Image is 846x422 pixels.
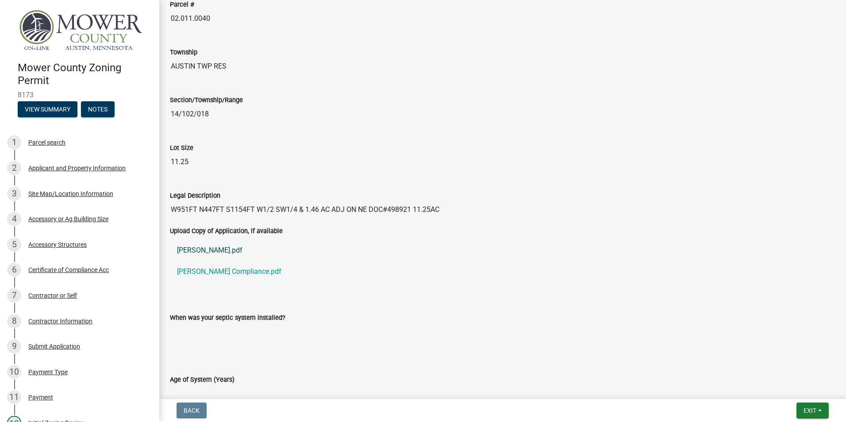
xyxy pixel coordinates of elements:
label: Upload Copy of Application, if available [170,228,283,234]
div: 5 [7,238,21,252]
label: Section/Township/Range [170,97,243,104]
label: Lot Size [170,145,193,151]
div: 7 [7,288,21,303]
div: Submit Application [28,343,80,349]
div: Payment Type [28,369,68,375]
div: Accessory or Ag Building Size [28,216,108,222]
div: Payment [28,394,53,400]
span: 8173 [18,91,142,99]
div: 1 [7,135,21,150]
div: Applicant and Property Information [28,165,126,171]
div: Contractor Information [28,318,92,324]
button: Back [177,403,207,418]
div: 4 [7,212,21,226]
button: Notes [81,101,115,117]
div: 11 [7,390,21,404]
img: Mower County, Minnesota [18,9,145,52]
h4: Mower County Zoning Permit [18,61,152,87]
div: 8 [7,314,21,328]
div: Accessory Structures [28,242,87,248]
div: 9 [7,339,21,353]
div: 6 [7,263,21,277]
div: Parcel search [28,139,65,146]
label: Township [170,50,197,56]
div: 2 [7,161,21,175]
a: [PERSON_NAME] Compliance.pdf [170,261,835,282]
span: Back [184,407,200,414]
wm-modal-confirm: Notes [81,106,115,113]
span: Exit [804,407,816,414]
wm-modal-confirm: Summary [18,106,77,113]
div: Certificate of Compliance Acc [28,267,109,273]
div: Contractor or Self [28,292,77,299]
div: Site Map/Location Information [28,191,113,197]
button: View Summary [18,101,77,117]
label: Age of System (Years) [170,377,235,383]
label: When was your septic system installed? [170,315,285,321]
div: 10 [7,365,21,379]
a: [PERSON_NAME].pdf [170,240,835,261]
div: 3 [7,187,21,201]
label: Parcel # [170,2,194,8]
button: Exit [796,403,829,418]
label: Legal Description [170,193,220,199]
